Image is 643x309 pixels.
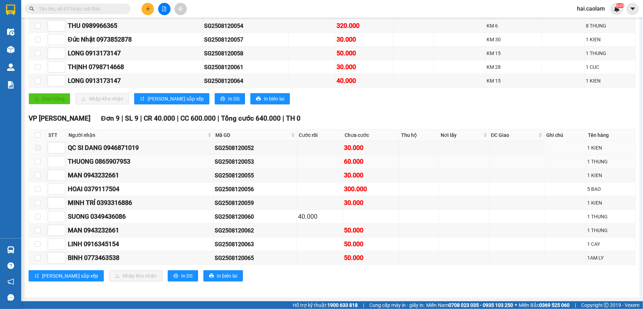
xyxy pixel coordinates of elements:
div: 60.000 [344,157,398,166]
td: SG2508120062 [214,224,297,237]
img: solution-icon [7,81,14,89]
span: In biên lai [217,272,237,280]
button: printerIn biên lai [203,270,243,281]
b: BIÊN NHẬN GỬI HÀNG HÓA [46,10,68,68]
span: CC 600.000 [180,114,216,122]
div: SG2508120063 [215,240,296,249]
span: Đơn 9 [101,114,120,122]
span: aim [178,6,183,11]
div: SG2508120057 [204,35,287,44]
div: SG2508120061 [204,63,287,72]
div: 1 CUC [586,63,634,71]
span: sort-ascending [140,96,145,102]
img: warehouse-icon [7,28,14,36]
sup: NaN [615,3,624,8]
td: SG2508120063 [214,237,297,251]
div: 1 KIEN [586,36,634,43]
div: QC SI DANG 0946871019 [68,143,212,153]
td: SG2508120055 [214,169,297,182]
th: Cước rồi [297,129,343,141]
div: 1 THUNG [587,226,634,234]
th: Tên hàng [586,129,636,141]
span: | [121,114,123,122]
span: | [177,114,179,122]
div: MINH TRÍ 0393316886 [68,198,212,208]
button: uploadGiao hàng [29,93,70,104]
div: THU 0989966365 [68,21,202,31]
span: question-circle [7,262,14,269]
span: printer [256,96,261,102]
span: printer [209,273,214,279]
div: LINH 0916345154 [68,239,212,249]
div: 1 THUNG [587,213,634,220]
div: SG2508120062 [215,226,296,235]
div: SG2508120059 [215,199,296,207]
b: [DOMAIN_NAME] [59,27,97,32]
button: printerIn DS [168,270,198,281]
div: 320.000 [337,21,392,31]
span: message [7,294,14,301]
div: 30.000 [337,62,392,72]
span: | [363,301,364,309]
span: CR 40.000 [144,114,175,122]
div: 30.000 [344,198,398,208]
span: In DS [228,95,239,103]
div: MAN 0943232661 [68,170,212,180]
span: caret-down [630,6,636,12]
strong: 0708 023 035 - 0935 103 250 [448,302,513,308]
div: SG2508120054 [204,22,287,30]
div: 1 THUNG [587,158,634,165]
div: 30.000 [337,35,392,44]
span: Mã GD [215,131,290,139]
div: SG2508120056 [215,185,296,194]
span: Miền Nam [426,301,513,309]
div: THUONG 0865907953 [68,157,212,166]
button: file-add [158,3,171,15]
span: Miền Bắc [519,301,570,309]
th: Thu hộ [399,129,439,141]
div: KM 15 [487,49,541,57]
div: 1 KIEN [586,77,634,85]
span: [PERSON_NAME] sắp xếp [148,95,204,103]
input: Tìm tên, số ĐT hoặc mã đơn [39,5,122,13]
div: 1 CAY [587,240,634,248]
div: 30.000 [344,143,398,153]
span: In biên lai [264,95,284,103]
div: KM 30 [487,36,541,43]
th: Chưa cước [343,129,399,141]
span: file-add [162,6,167,11]
span: TH 0 [286,114,300,122]
span: [PERSON_NAME] sắp xếp [42,272,98,280]
div: 50.000 [344,225,398,235]
button: plus [142,3,154,15]
div: 40.000 [337,76,392,86]
div: MAN 0943232661 [68,225,212,235]
div: 5 BAO [587,185,634,193]
div: KM 6 [487,22,541,30]
div: 300.000 [344,184,398,194]
span: printer [220,96,225,102]
td: SG2508120052 [214,141,297,155]
span: printer [173,273,178,279]
td: SG2508120053 [214,155,297,169]
span: plus [145,6,150,11]
div: SG2508120058 [204,49,287,58]
span: Nơi lấy [441,131,482,139]
img: logo-vxr [6,5,15,15]
span: Cung cấp máy in - giấy in: [369,301,424,309]
div: 1 THUNG [586,49,634,57]
span: Người nhận [69,131,206,139]
div: SG2508120064 [204,77,287,85]
div: 50.000 [344,253,398,263]
td: SG2508120060 [214,210,297,224]
td: SG2508120061 [203,60,288,74]
button: aim [174,3,187,15]
div: HOAI 0379117504 [68,184,212,194]
div: SG2508120055 [215,171,296,180]
img: warehouse-icon [7,46,14,53]
span: notification [7,278,14,285]
span: Hỗ trợ kỹ thuật: [293,301,358,309]
span: In DS [181,272,192,280]
div: LONG 0913173147 [68,48,202,58]
button: printerIn DS [215,93,245,104]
